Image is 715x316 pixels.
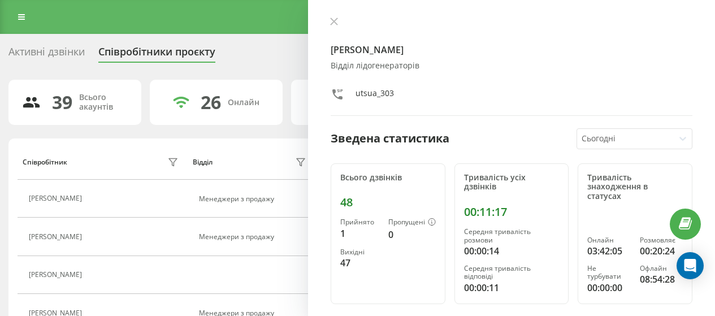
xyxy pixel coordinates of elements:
div: Open Intercom Messenger [677,252,704,279]
div: Всього дзвінків [340,173,436,183]
div: Співробітник [23,158,67,166]
div: Розмовляє [640,236,683,244]
div: 0 [388,228,436,241]
div: Вихідні [340,248,379,256]
div: 00:00:00 [587,281,630,295]
h4: [PERSON_NAME] [331,43,692,57]
div: Прийнято [340,218,379,226]
div: Відділ лідогенераторів [331,61,692,71]
div: Менеджери з продажу [199,233,309,241]
div: Співробітники проєкту [98,46,215,63]
div: [PERSON_NAME] [29,271,85,279]
div: 00:20:24 [640,244,683,258]
div: 26 [201,92,221,113]
div: Середня тривалість відповіді [464,265,560,281]
div: Відділ [193,158,213,166]
div: Не турбувати [587,265,630,281]
div: 00:11:17 [464,205,560,219]
div: 39 [52,92,72,113]
div: Активні дзвінки [8,46,85,63]
div: 48 [340,196,436,209]
div: Онлайн [587,236,630,244]
div: 00:00:14 [464,244,560,258]
div: Пропущені [388,218,436,227]
div: Тривалість усіх дзвінків [464,173,560,192]
div: 47 [340,256,379,270]
div: 00:00:11 [464,281,560,295]
div: Менеджери з продажу [199,195,309,203]
div: 1 [340,227,379,240]
div: 08:54:28 [640,272,683,286]
div: [PERSON_NAME] [29,233,85,241]
div: Всього акаунтів [79,93,128,112]
div: utsua_303 [356,88,394,104]
div: [PERSON_NAME] [29,194,85,202]
div: 03:42:05 [587,244,630,258]
div: Тривалість знаходження в статусах [587,173,683,201]
div: Онлайн [228,98,259,107]
div: Офлайн [640,265,683,272]
div: Середня тривалість розмови [464,228,560,244]
div: Зведена статистика [331,130,449,147]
